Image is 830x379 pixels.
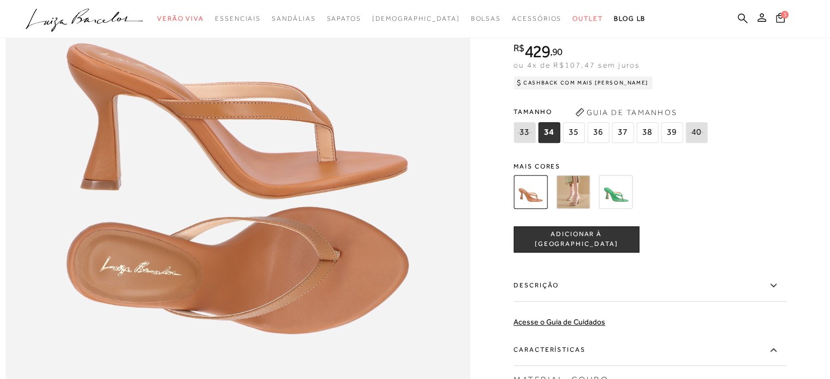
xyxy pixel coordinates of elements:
[512,15,562,22] span: Acessórios
[614,9,646,29] a: BLOG LB
[572,9,603,29] a: categoryNavScreenReaderText
[157,9,204,29] a: categoryNavScreenReaderText
[372,9,460,29] a: noSubCategoriesText
[470,15,501,22] span: Bolsas
[513,104,710,120] span: Tamanho
[538,122,560,143] span: 34
[470,9,501,29] a: categoryNavScreenReaderText
[556,175,590,209] img: MULE SALTO MÉDIO TOE EM COURO OFF WHITE
[513,334,786,366] label: Características
[563,122,584,143] span: 35
[157,15,204,22] span: Verão Viva
[215,15,261,22] span: Essenciais
[513,163,786,170] span: Mais cores
[513,122,535,143] span: 33
[513,226,639,252] button: ADICIONAR À [GEOGRAPHIC_DATA]
[514,230,638,249] span: ADICIONAR À [GEOGRAPHIC_DATA]
[513,43,524,53] i: R$
[614,15,646,22] span: BLOG LB
[552,46,563,57] span: 90
[513,270,786,302] label: Descrição
[512,9,562,29] a: categoryNavScreenReaderText
[550,47,563,57] i: ,
[513,175,547,209] img: MULE SALTO MÉDIO TOE EM COURO CARAMELO
[599,175,632,209] img: MULE SALTO MÉDIO TOE EM COURO VERDE TREVO
[215,9,261,29] a: categoryNavScreenReaderText
[272,9,315,29] a: categoryNavScreenReaderText
[587,122,609,143] span: 36
[326,9,361,29] a: categoryNavScreenReaderText
[685,122,707,143] span: 40
[513,76,653,89] div: Cashback com Mais [PERSON_NAME]
[326,15,361,22] span: Sapatos
[272,15,315,22] span: Sandálias
[513,61,640,69] span: ou 4x de R$107,47 sem juros
[773,12,788,27] button: 3
[661,122,683,143] span: 39
[636,122,658,143] span: 38
[513,317,605,326] a: Acesse o Guia de Cuidados
[524,41,550,61] span: 429
[612,122,634,143] span: 37
[572,15,603,22] span: Outlet
[781,11,789,19] span: 3
[571,104,680,121] button: Guia de Tamanhos
[372,15,460,22] span: [DEMOGRAPHIC_DATA]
